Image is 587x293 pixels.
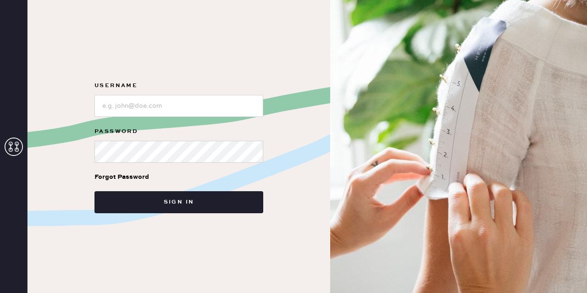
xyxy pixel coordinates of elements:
[94,191,263,213] button: Sign in
[94,163,149,191] a: Forgot Password
[94,126,263,137] label: Password
[94,80,263,91] label: Username
[94,172,149,182] div: Forgot Password
[94,95,263,117] input: e.g. john@doe.com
